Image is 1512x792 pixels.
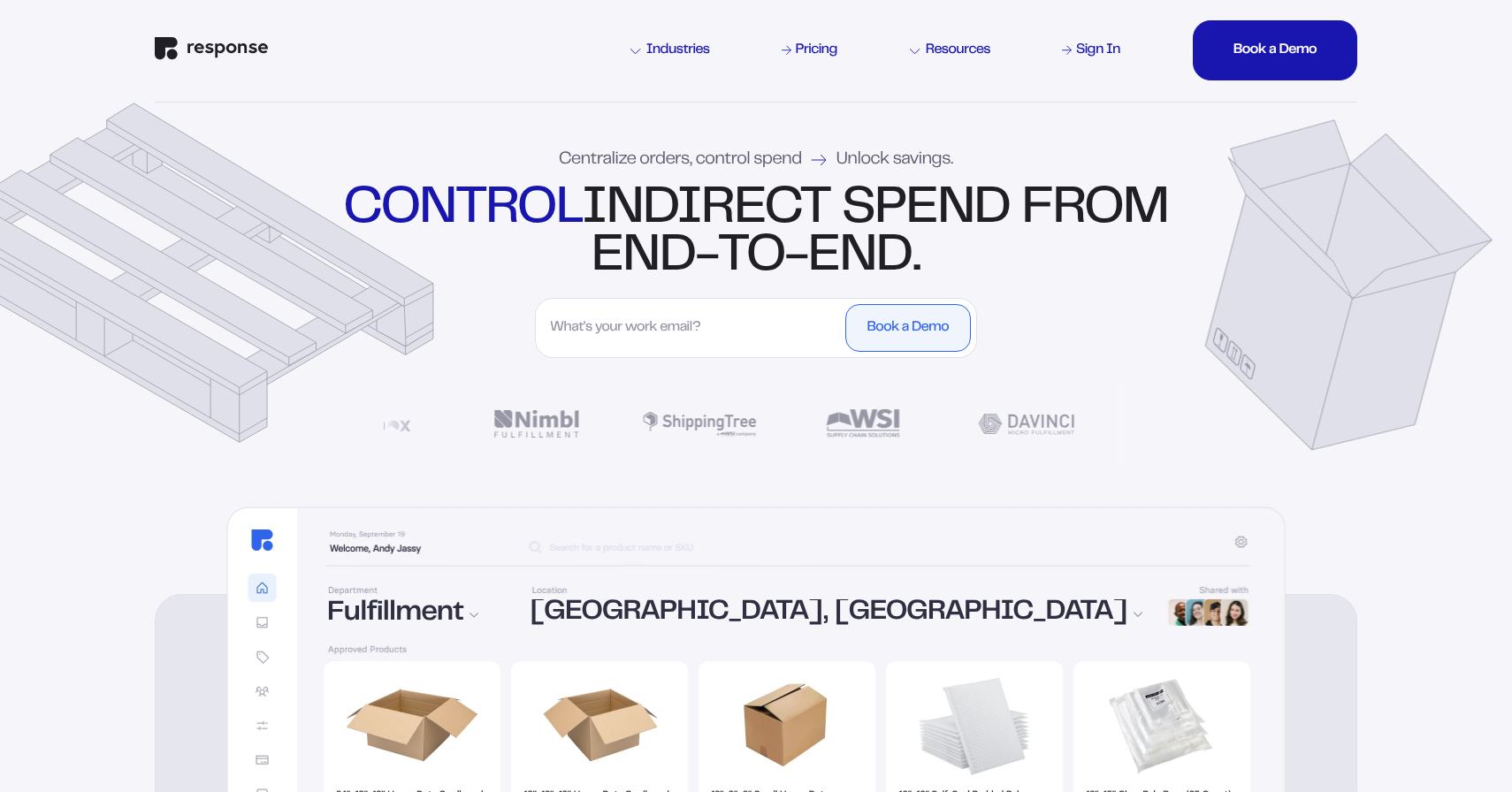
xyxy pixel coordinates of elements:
div: Book a Demo [867,321,949,335]
input: What's your work email? [541,304,841,352]
div: indirect spend from end-to-end. [340,186,1173,281]
a: Sign In [1059,40,1124,61]
div: Pricing [796,43,837,57]
div: Resources [910,43,990,57]
div: Industries [630,43,710,57]
div: [GEOGRAPHIC_DATA], [GEOGRAPHIC_DATA] [530,599,1143,628]
img: Response Logo [155,37,268,60]
a: Pricing [779,40,841,61]
div: Sign In [1076,43,1120,57]
div: Centralize orders, control spend [559,151,953,169]
div: Fulfillment [327,600,509,628]
button: Book a DemoBook a DemoBook a DemoBook a DemoBook a Demo [1193,20,1357,80]
button: Book a Demo [845,304,971,352]
span: Unlock savings. [836,151,953,169]
a: Response Home [155,37,268,65]
strong: control [344,187,582,232]
div: Book a Demo [1233,43,1317,57]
